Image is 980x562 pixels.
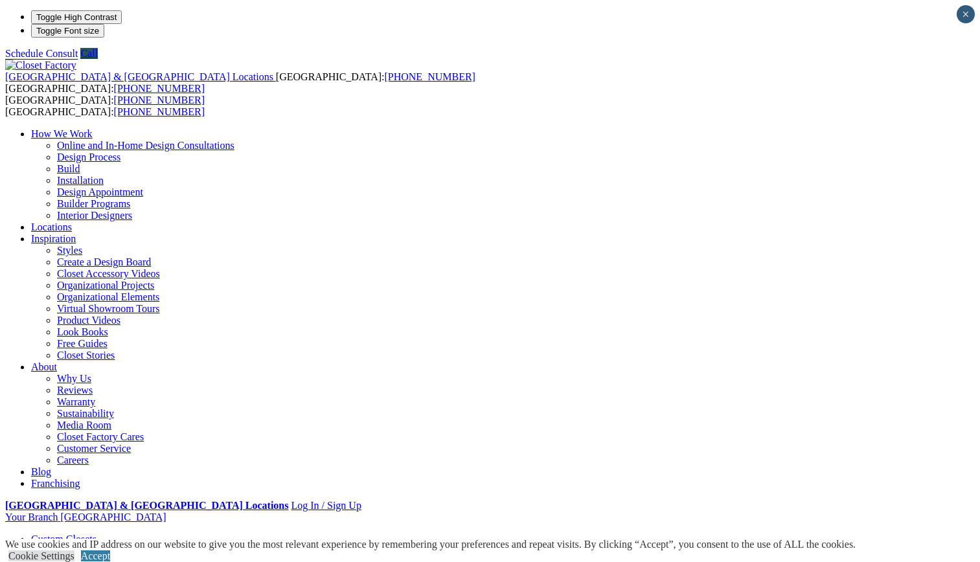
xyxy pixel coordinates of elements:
a: Cookie Settings [8,550,74,561]
a: [GEOGRAPHIC_DATA] & [GEOGRAPHIC_DATA] Locations [5,71,276,82]
a: [PHONE_NUMBER] [114,106,205,117]
a: About [31,361,57,372]
span: [GEOGRAPHIC_DATA]: [GEOGRAPHIC_DATA]: [5,71,475,94]
a: Virtual Showroom Tours [57,303,160,314]
button: Toggle Font size [31,24,104,38]
a: Custom Closets [31,534,97,545]
a: Build [57,163,80,174]
img: Closet Factory [5,60,76,71]
a: Builder Programs [57,198,130,209]
button: Toggle High Contrast [31,10,122,24]
a: Inspiration [31,233,76,244]
a: Organizational Elements [57,291,159,302]
a: Interior Designers [57,210,132,221]
button: Close [957,5,975,23]
a: Your Branch [GEOGRAPHIC_DATA] [5,511,166,523]
a: Product Videos [57,315,120,326]
a: Closet Stories [57,350,115,361]
a: Create a Design Board [57,256,151,267]
a: Why Us [57,373,91,384]
a: Warranty [57,396,95,407]
a: Sustainability [57,408,114,419]
a: How We Work [31,128,93,139]
a: Call [80,48,98,59]
a: Locations [31,221,72,232]
span: [GEOGRAPHIC_DATA]: [GEOGRAPHIC_DATA]: [5,95,205,117]
a: [PHONE_NUMBER] [114,95,205,106]
a: Online and In-Home Design Consultations [57,140,234,151]
span: [GEOGRAPHIC_DATA] [60,511,166,523]
a: Organizational Projects [57,280,154,291]
a: Closet Factory Cares [57,431,144,442]
a: Careers [57,455,89,466]
div: We use cookies and IP address on our website to give you the most relevant experience by remember... [5,539,856,550]
a: Accept [81,550,110,561]
a: [GEOGRAPHIC_DATA] & [GEOGRAPHIC_DATA] Locations [5,500,288,511]
a: Blog [31,466,51,477]
a: [PHONE_NUMBER] [384,71,475,82]
a: Log In / Sign Up [291,500,361,511]
a: Design Process [57,152,120,163]
a: Styles [57,245,82,256]
a: Free Guides [57,338,108,349]
a: Customer Service [57,443,131,454]
a: Schedule Consult [5,48,78,59]
span: [GEOGRAPHIC_DATA] & [GEOGRAPHIC_DATA] Locations [5,71,273,82]
span: Your Branch [5,511,58,523]
span: Toggle Font size [36,26,99,36]
a: Closet Accessory Videos [57,268,160,279]
a: [PHONE_NUMBER] [114,83,205,94]
a: Franchising [31,478,80,489]
span: Toggle High Contrast [36,12,117,22]
a: Media Room [57,420,111,431]
a: Design Appointment [57,186,143,197]
a: Installation [57,175,104,186]
a: Reviews [57,385,93,396]
a: Look Books [57,326,108,337]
